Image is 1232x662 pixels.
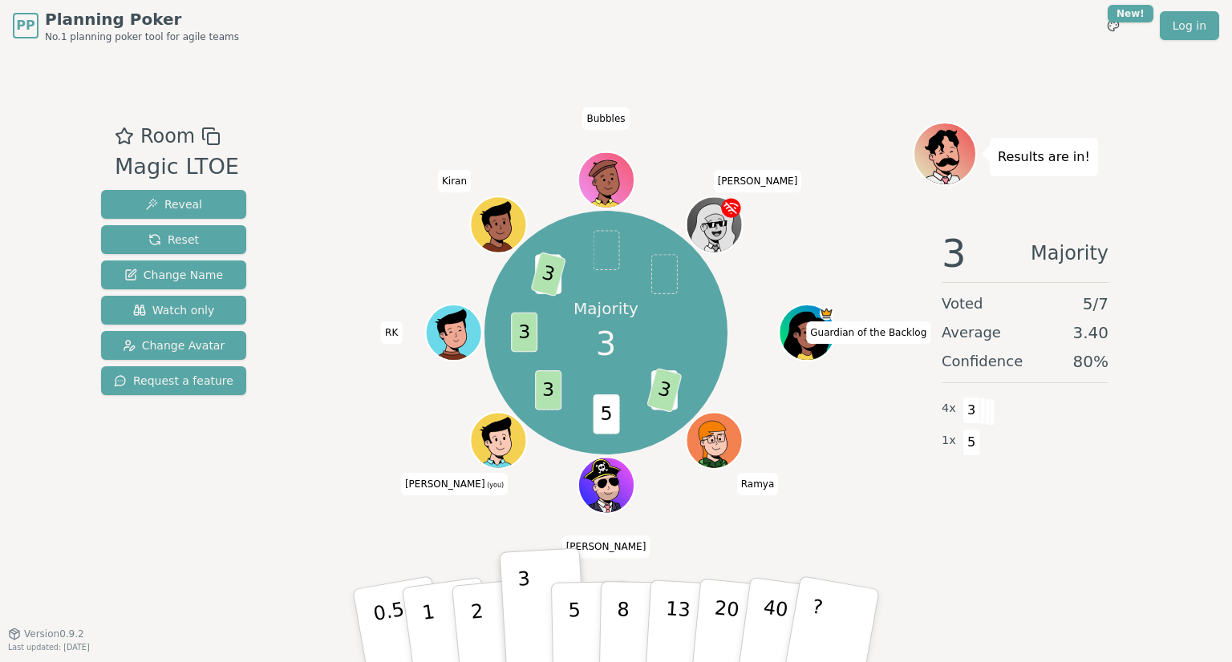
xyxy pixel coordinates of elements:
[942,234,967,272] span: 3
[101,296,246,325] button: Watch only
[998,146,1090,168] p: Results are in!
[148,232,199,248] span: Reset
[101,190,246,219] button: Reveal
[806,321,930,344] span: Click to change your name
[535,370,561,410] span: 3
[1099,11,1128,40] button: New!
[45,30,239,43] span: No.1 planning poker tool for agile teams
[942,400,956,418] span: 4 x
[381,321,402,344] span: Click to change your name
[1160,11,1219,40] a: Log in
[962,429,981,456] span: 5
[401,473,508,495] span: Click to change your name
[45,8,239,30] span: Planning Poker
[8,628,84,640] button: Version0.9.2
[101,331,246,360] button: Change Avatar
[942,432,956,450] span: 1 x
[140,122,195,151] span: Room
[562,535,650,558] span: Click to change your name
[438,170,471,192] span: Click to change your name
[145,196,202,212] span: Reveal
[942,293,983,315] span: Voted
[485,482,505,489] span: (you)
[1031,234,1108,272] span: Majority
[124,267,223,283] span: Change Name
[819,306,833,321] span: Guardian of the Backlog is the host
[962,397,981,424] span: 3
[942,321,1001,344] span: Average
[114,373,233,389] span: Request a feature
[101,260,246,289] button: Change Name
[517,567,535,655] p: 3
[115,122,134,151] button: Add as favourite
[123,337,225,353] span: Change Avatar
[714,170,802,192] span: Click to change your name
[596,320,616,368] span: 3
[646,368,682,413] span: 3
[737,473,779,495] span: Click to change your name
[573,297,638,320] p: Majority
[101,366,246,395] button: Request a feature
[101,225,246,254] button: Reset
[1108,5,1153,22] div: New!
[511,313,537,353] span: 3
[24,628,84,640] span: Version 0.9.2
[942,350,1023,373] span: Confidence
[582,107,629,129] span: Click to change your name
[13,8,239,43] a: PPPlanning PokerNo.1 planning poker tool for agile teams
[115,151,239,184] div: Magic LTOE
[530,252,566,297] span: 3
[133,302,215,318] span: Watch only
[8,643,90,652] span: Last updated: [DATE]
[593,394,619,434] span: 5
[16,16,34,35] span: PP
[472,414,525,466] button: Click to change your avatar
[1073,350,1108,373] span: 80 %
[1083,293,1108,315] span: 5 / 7
[1072,321,1108,344] span: 3.40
